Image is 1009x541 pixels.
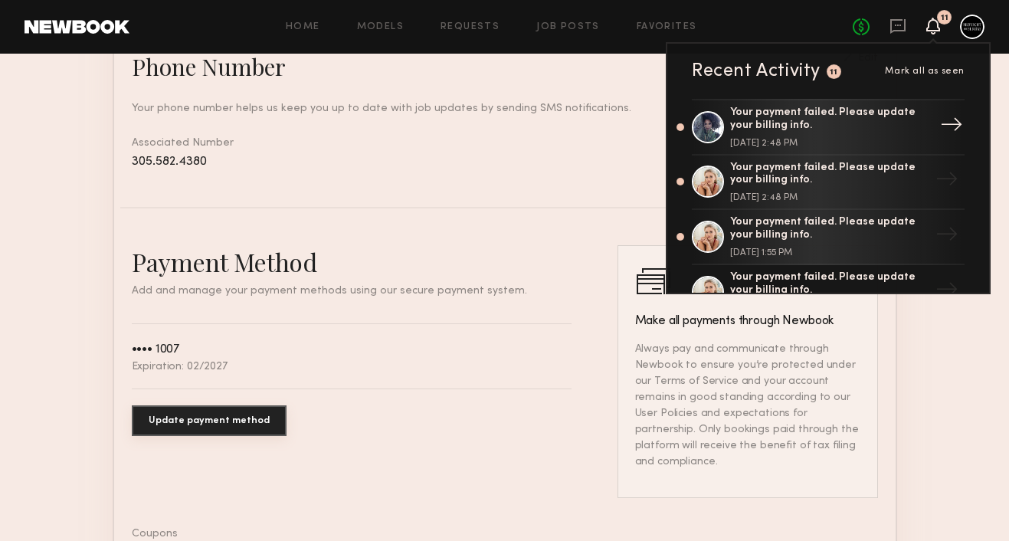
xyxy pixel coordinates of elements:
p: Add and manage your payment methods using our secure payment system. [132,286,572,297]
span: 305.582.4380 [132,156,207,168]
a: Favorites [637,22,697,32]
a: Home [286,22,320,32]
a: Models [357,22,404,32]
div: 11 [830,68,838,77]
div: → [929,162,965,202]
div: Your payment failed. Please update your billing info. [730,107,929,133]
a: Your payment failed. Please update your billing info.[DATE] 2:48 PM→ [692,99,965,156]
a: Job Posts [536,22,600,32]
div: Coupons [132,529,878,539]
div: → [929,272,965,312]
div: Your phone number helps us keep you up to date with job updates by sending SMS notifications. [132,100,878,116]
div: Expiration: 02/2027 [132,362,228,372]
div: Your payment failed. Please update your billing info. [730,216,929,242]
div: Your payment failed. Please update your billing info. [730,162,929,188]
div: → [929,217,965,257]
a: Your payment failed. Please update your billing info.[DATE] 2:48 PM→ [692,156,965,211]
div: •••• 1007 [132,343,180,356]
div: Associated Number [132,135,878,170]
h3: Make all payments through Newbook [635,312,860,330]
div: Recent Activity [692,62,821,80]
div: Your payment failed. Please update your billing info. [730,271,929,297]
button: Update payment method [132,405,287,436]
div: 11 [941,14,948,22]
a: Your payment failed. Please update your billing info.→ [692,265,965,320]
a: Your payment failed. Please update your billing info.[DATE] 1:55 PM→ [692,210,965,265]
span: Mark all as seen [885,67,965,76]
div: → [934,107,969,147]
a: Requests [441,22,500,32]
h2: Payment Method [132,245,572,278]
div: [DATE] 1:55 PM [730,248,929,257]
div: Phone Number [132,51,286,82]
p: Always pay and communicate through Newbook to ensure you’re protected under our Terms of Service ... [635,341,860,470]
div: [DATE] 2:48 PM [730,139,929,148]
div: [DATE] 2:48 PM [730,193,929,202]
